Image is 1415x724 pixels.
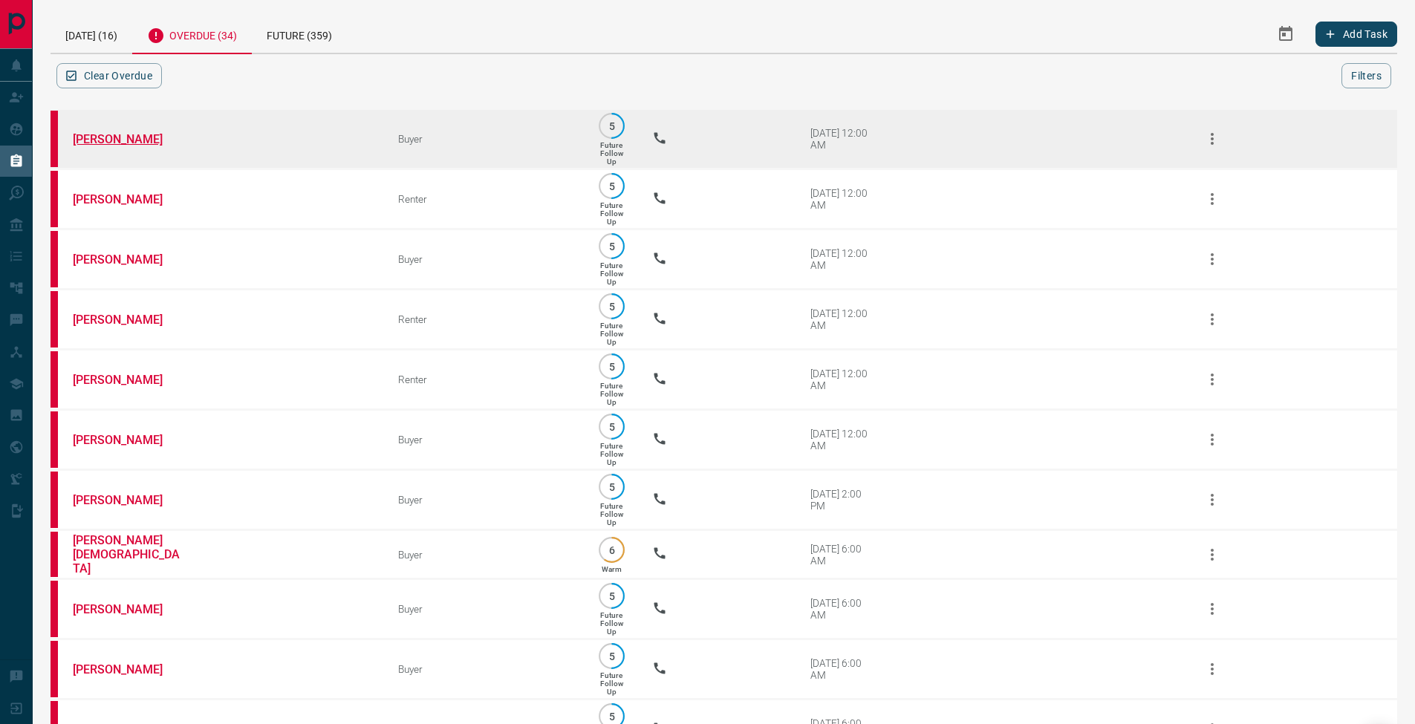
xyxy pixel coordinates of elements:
[606,241,617,252] p: 5
[810,127,874,151] div: [DATE] 12:00 AM
[606,120,617,131] p: 5
[606,590,617,601] p: 5
[51,171,58,227] div: property.ca
[606,361,617,372] p: 5
[51,231,58,287] div: property.ca
[810,247,874,271] div: [DATE] 12:00 AM
[73,662,184,676] a: [PERSON_NAME]
[810,187,874,211] div: [DATE] 12:00 AM
[810,597,874,621] div: [DATE] 6:00 AM
[51,472,58,528] div: property.ca
[606,711,617,722] p: 5
[606,180,617,192] p: 5
[810,307,874,331] div: [DATE] 12:00 AM
[1268,16,1304,52] button: Select Date Range
[600,261,623,286] p: Future Follow Up
[73,433,184,447] a: [PERSON_NAME]
[51,111,58,167] div: property.ca
[73,252,184,267] a: [PERSON_NAME]
[606,301,617,312] p: 5
[398,663,571,675] div: Buyer
[73,533,184,575] a: [PERSON_NAME][DEMOGRAPHIC_DATA]
[73,192,184,206] a: [PERSON_NAME]
[600,382,623,406] p: Future Follow Up
[398,253,571,265] div: Buyer
[810,488,874,512] div: [DATE] 2:00 PM
[51,411,58,468] div: property.ca
[398,313,571,325] div: Renter
[398,193,571,205] div: Renter
[51,15,132,53] div: [DATE] (16)
[606,544,617,555] p: 6
[810,428,874,451] div: [DATE] 12:00 AM
[810,657,874,681] div: [DATE] 6:00 AM
[810,543,874,567] div: [DATE] 6:00 AM
[51,532,58,577] div: property.ca
[398,603,571,615] div: Buyer
[51,581,58,637] div: property.ca
[600,322,623,346] p: Future Follow Up
[600,671,623,696] p: Future Follow Up
[600,201,623,226] p: Future Follow Up
[600,442,623,466] p: Future Follow Up
[1341,63,1391,88] button: Filters
[73,313,184,327] a: [PERSON_NAME]
[810,368,874,391] div: [DATE] 12:00 AM
[73,493,184,507] a: [PERSON_NAME]
[606,421,617,432] p: 5
[398,434,571,446] div: Buyer
[73,132,184,146] a: [PERSON_NAME]
[132,15,252,54] div: Overdue (34)
[1315,22,1397,47] button: Add Task
[600,502,623,526] p: Future Follow Up
[56,63,162,88] button: Clear Overdue
[600,611,623,636] p: Future Follow Up
[606,650,617,662] p: 5
[73,373,184,387] a: [PERSON_NAME]
[398,549,571,561] div: Buyer
[51,351,58,408] div: property.ca
[600,141,623,166] p: Future Follow Up
[398,133,571,145] div: Buyer
[252,15,347,53] div: Future (359)
[398,374,571,385] div: Renter
[398,494,571,506] div: Buyer
[602,565,622,573] p: Warm
[51,291,58,348] div: property.ca
[606,481,617,492] p: 5
[51,641,58,697] div: property.ca
[73,602,184,616] a: [PERSON_NAME]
